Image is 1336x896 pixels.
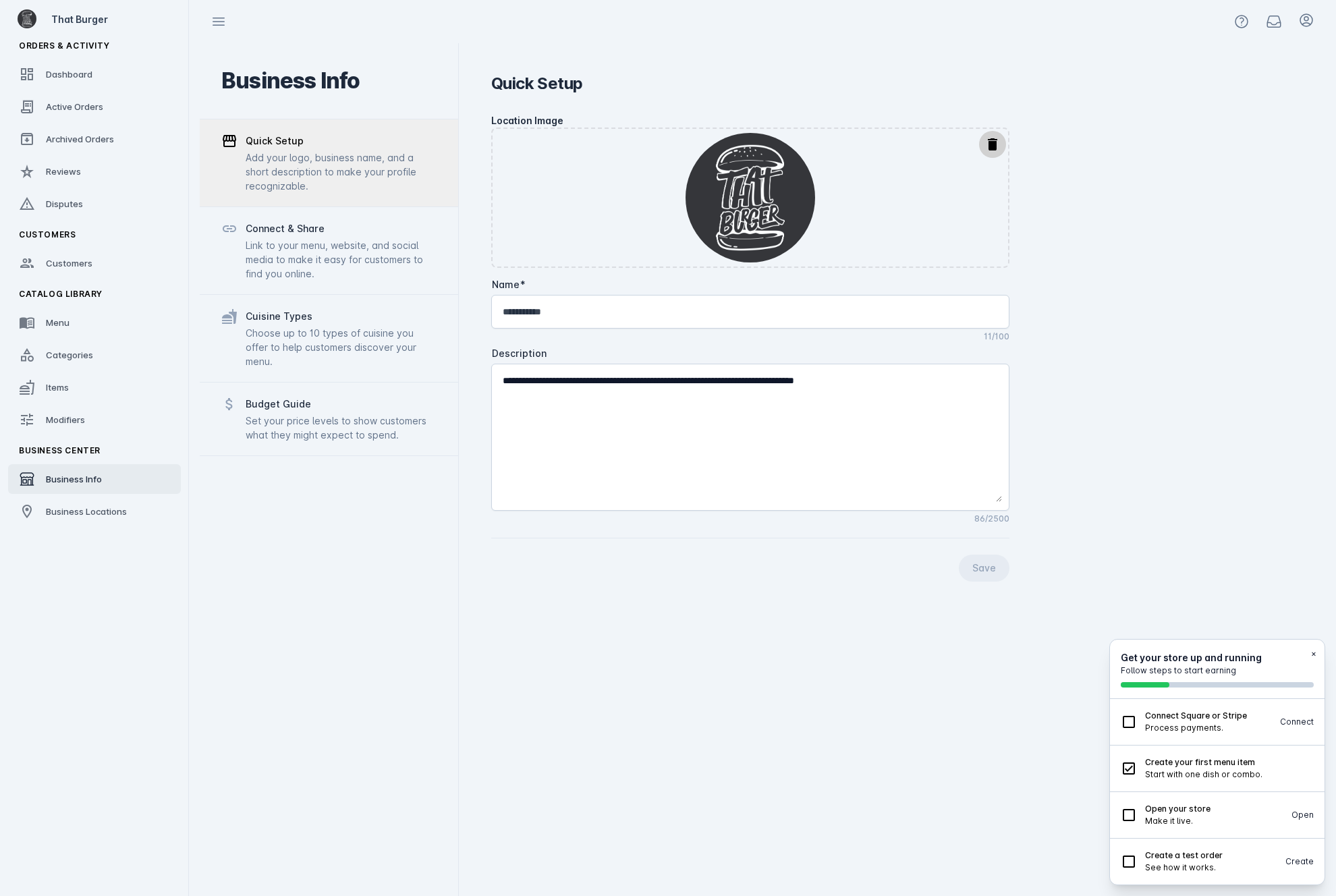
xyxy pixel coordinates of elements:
span: Active Orders [46,101,103,112]
div: Add your logo, business name, and a short description to make your profile recognizable. [246,150,437,193]
span: Categories [46,349,93,360]
span: Disputes [46,198,83,209]
a: Modifiers [8,405,181,435]
a: Customers [8,248,181,278]
mat-hint: 86/2500 [974,511,1009,524]
a: Menu [8,308,181,337]
span: Orders & Activity [19,40,109,51]
a: Active Orders [8,92,181,121]
h2: Get your store up and running [1121,650,1314,665]
h3: Connect Square or Stripe [1145,710,1272,722]
a: Business Info [8,464,181,494]
h3: Create your first menu item [1145,756,1314,768]
span: Reviews [46,166,81,177]
div: Quick Setup [246,133,437,149]
p: Start with one dish or combo. [1145,768,1314,781]
div: Budget Guide [246,396,437,412]
span: Dashboard [46,69,92,80]
a: Archived Orders [8,124,181,154]
span: Menu [46,317,69,328]
mat-label: Description [492,347,547,359]
a: Disputes [8,189,181,219]
span: Customers [19,229,76,240]
span: Modifiers [46,414,85,425]
div: Connect & Share [246,221,437,237]
p: Follow steps to start earning [1121,665,1314,677]
a: Business Locations [8,497,181,526]
a: Reviews [8,157,181,186]
h3: Open your store [1145,803,1283,815]
mat-hint: 11/100 [984,329,1009,342]
mat-icon: delete [984,136,1001,152]
div: Quick Setup [491,76,582,92]
span: Business Locations [46,506,127,517]
mat-label: Name [492,279,520,290]
a: Dashboard [8,59,181,89]
a: Items [8,372,181,402]
div: Business Info [221,70,360,92]
button: Create [1285,856,1314,868]
span: Business Info [46,474,102,484]
button: Open [1291,809,1314,821]
h3: Create a test order [1145,849,1277,862]
p: See how it works. [1145,862,1277,874]
div: Set your price levels to show customers what they might expect to spend. [246,414,437,442]
button: × [1311,648,1316,660]
span: Catalog Library [19,289,103,299]
img: ... [683,130,818,265]
span: Items [46,382,69,393]
span: Customers [46,258,92,269]
button: Connect [1280,716,1314,728]
div: Location Image [491,113,563,128]
p: Process payments. [1145,722,1272,734]
div: That Burger [51,12,175,26]
div: Link to your menu, website, and social media to make it easy for customers to find you online. [246,238,437,281]
p: Make it live. [1145,815,1283,827]
span: Business Center [19,445,101,455]
div: Cuisine Types [246,308,437,325]
span: Archived Orders [46,134,114,144]
div: Choose up to 10 types of cuisine you offer to help customers discover your menu. [246,326,437,368]
a: Categories [8,340,181,370]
